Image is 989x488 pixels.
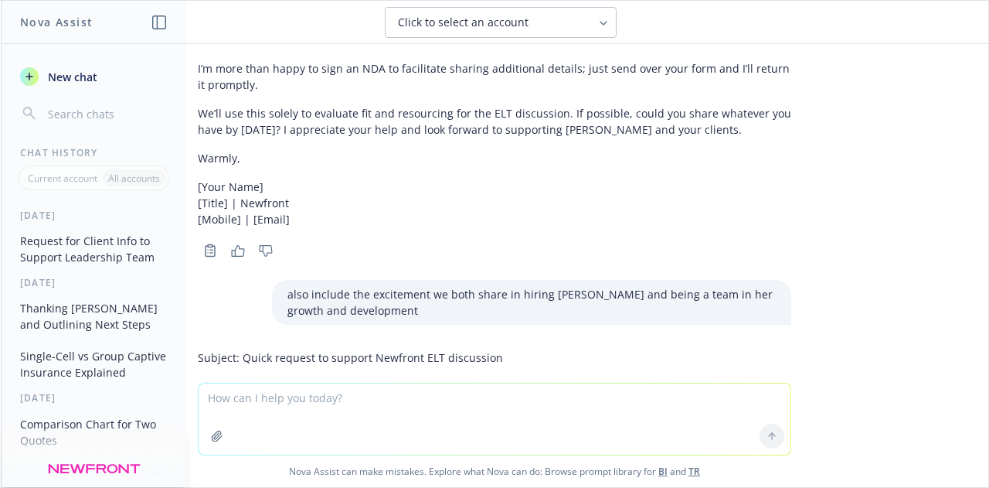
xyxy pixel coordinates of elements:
[14,411,174,453] button: Comparison Chart for Two Quotes
[14,295,174,337] button: Thanking [PERSON_NAME] and Outlining Next Steps
[688,465,700,478] a: TR
[7,456,982,487] span: Nova Assist can make mistakes. Explore what Nova can do: Browse prompt library for and
[14,343,174,385] button: Single-Cell vs Group Captive Insurance Explained
[385,7,617,38] button: Click to select an account
[14,228,174,270] button: Request for Client Info to Support Leadership Team
[398,15,528,30] span: Click to select an account
[20,14,93,30] h1: Nova Assist
[28,172,97,185] p: Current account
[198,378,791,394] p: Hi [PERSON_NAME],
[287,286,776,319] p: also include the excitement we both share in hiring [PERSON_NAME] and being a team in her growth ...
[198,350,791,366] p: Subject: Quick request to support Newfront ELT discussion
[2,276,186,289] div: [DATE]
[14,63,174,90] button: New chat
[198,150,791,166] p: Warmly,
[45,103,168,125] input: Search chats
[2,209,186,222] div: [DATE]
[198,105,791,138] p: We’ll use this solely to evaluate fit and resourcing for the ELT discussion. If possible, could y...
[658,465,668,478] a: BI
[198,179,791,227] p: [Your Name] [Title] | Newfront [Mobile] | [Email]
[2,146,186,159] div: Chat History
[253,240,278,261] button: Thumbs down
[45,69,97,85] span: New chat
[2,391,186,404] div: [DATE]
[203,244,217,258] svg: Copy to clipboard
[198,60,791,93] p: I’m more than happy to sign an NDA to facilitate sharing additional details; just send over your ...
[108,172,160,185] p: All accounts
